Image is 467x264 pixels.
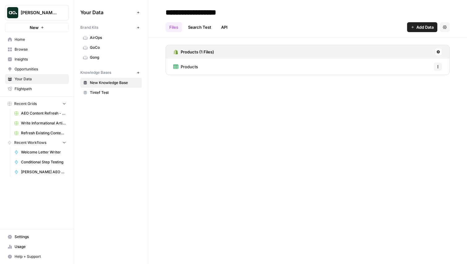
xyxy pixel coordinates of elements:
[15,86,66,92] span: Flightpath
[217,22,231,32] a: API
[80,88,142,98] a: Tintef Test
[90,55,139,60] span: Gong
[21,149,66,155] span: Welcome Letter Writer
[15,254,66,259] span: Help + Support
[5,5,69,20] button: Workspace: Justina testing
[80,9,134,16] span: Your Data
[181,49,214,55] h3: Products (1 Files)
[416,24,434,30] span: Add Data
[21,169,66,175] span: [PERSON_NAME] AEO Refresh v2
[11,108,69,118] a: AEO Content Refresh - Testing
[21,111,66,116] span: AEO Content Refresh - Testing
[5,23,69,32] button: New
[80,70,111,75] span: Knowledge Bases
[7,7,18,18] img: Justina testing Logo
[21,120,66,126] span: Write Informational Article
[21,130,66,136] span: Refresh Existing Content (36)
[407,22,437,32] button: Add Data
[90,80,139,86] span: New Knowledge Base
[184,22,215,32] a: Search Test
[15,244,66,249] span: Usage
[11,128,69,138] a: Refresh Existing Content (36)
[5,74,69,84] a: Your Data
[15,76,66,82] span: Your Data
[15,37,66,42] span: Home
[14,140,46,145] span: Recent Workflows
[5,242,69,252] a: Usage
[80,52,142,62] a: Gong
[5,54,69,64] a: Insights
[15,57,66,62] span: Insights
[80,33,142,43] a: AirOps
[15,47,66,52] span: Browse
[30,24,39,31] span: New
[15,66,66,72] span: Opportunities
[90,45,139,50] span: GoCo
[181,64,198,70] span: Products
[5,99,69,108] button: Recent Grids
[80,78,142,88] a: New Knowledge Base
[173,59,198,75] a: Products
[166,22,182,32] a: Files
[11,147,69,157] a: Welcome Letter Writer
[5,44,69,54] a: Browse
[5,64,69,74] a: Opportunities
[5,84,69,94] a: Flightpath
[15,234,66,240] span: Settings
[11,118,69,128] a: Write Informational Article
[5,35,69,44] a: Home
[5,232,69,242] a: Settings
[5,252,69,262] button: Help + Support
[21,159,66,165] span: Conditional Step Testing
[90,90,139,95] span: Tintef Test
[21,10,58,16] span: [PERSON_NAME] testing
[173,45,214,59] a: Products (1 Files)
[11,167,69,177] a: [PERSON_NAME] AEO Refresh v2
[14,101,37,107] span: Recent Grids
[90,35,139,40] span: AirOps
[80,43,142,52] a: GoCo
[11,157,69,167] a: Conditional Step Testing
[80,25,98,30] span: Brand Kits
[5,138,69,147] button: Recent Workflows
